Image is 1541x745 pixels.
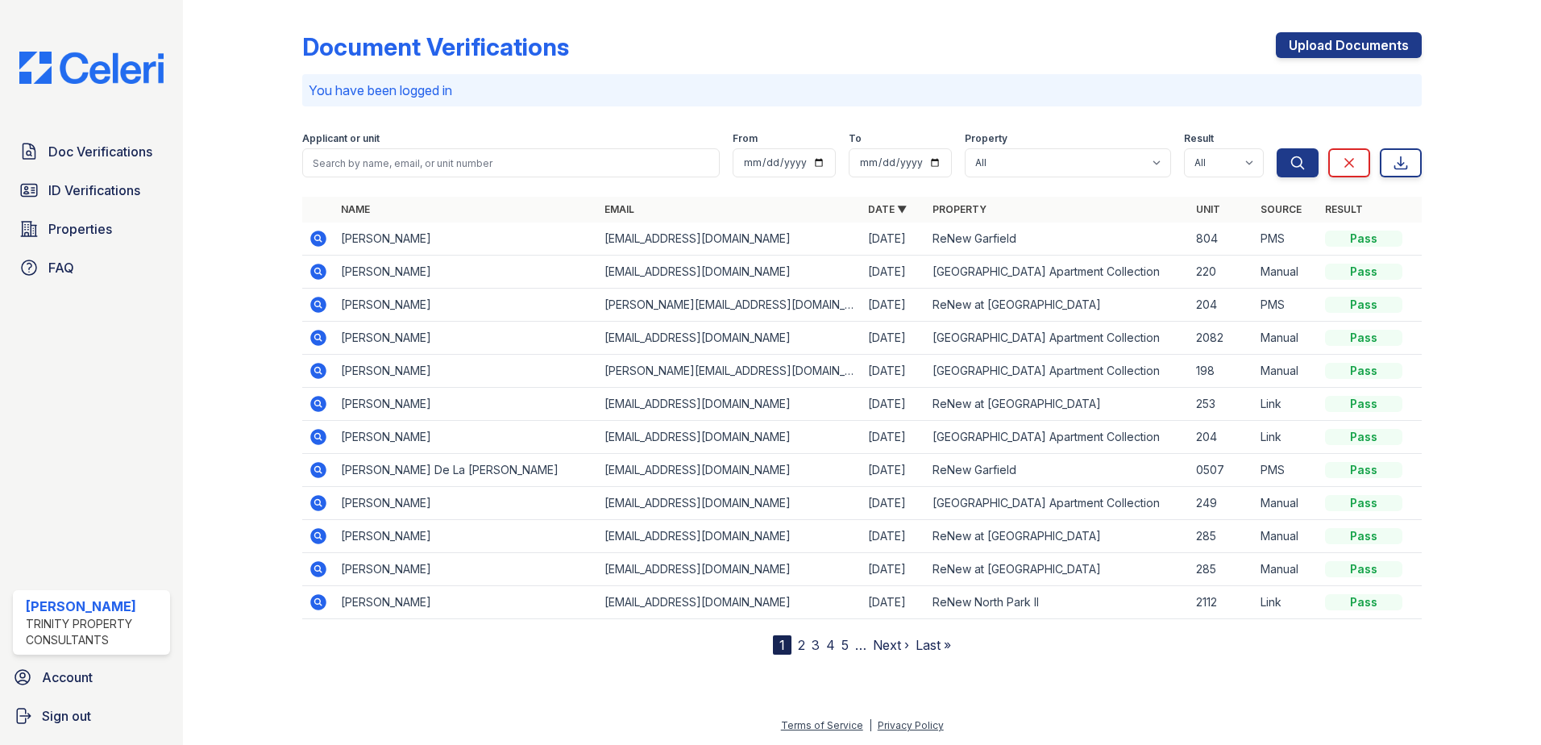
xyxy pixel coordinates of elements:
div: Pass [1325,231,1402,247]
td: 249 [1190,487,1254,520]
div: Pass [1325,396,1402,412]
td: 2112 [1190,586,1254,619]
td: [EMAIL_ADDRESS][DOMAIN_NAME] [598,388,862,421]
div: | [869,719,872,731]
td: 204 [1190,421,1254,454]
a: Unit [1196,203,1220,215]
td: [EMAIL_ADDRESS][DOMAIN_NAME] [598,553,862,586]
label: Applicant or unit [302,132,380,145]
td: [DATE] [862,223,926,256]
td: Manual [1254,322,1319,355]
td: [PERSON_NAME] De La [PERSON_NAME] [334,454,598,487]
td: Link [1254,388,1319,421]
td: [PERSON_NAME] [334,289,598,322]
td: [DATE] [862,421,926,454]
a: Date ▼ [868,203,907,215]
td: 0507 [1190,454,1254,487]
a: Email [604,203,634,215]
td: [DATE] [862,388,926,421]
td: Link [1254,586,1319,619]
td: Link [1254,421,1319,454]
td: [DATE] [862,487,926,520]
td: 285 [1190,520,1254,553]
div: 1 [773,635,791,655]
td: [EMAIL_ADDRESS][DOMAIN_NAME] [598,520,862,553]
td: ReNew at [GEOGRAPHIC_DATA] [926,289,1190,322]
td: 253 [1190,388,1254,421]
div: Pass [1325,495,1402,511]
div: Pass [1325,561,1402,577]
a: Properties [13,213,170,245]
div: Pass [1325,330,1402,346]
td: Manual [1254,487,1319,520]
td: ReNew at [GEOGRAPHIC_DATA] [926,520,1190,553]
td: [PERSON_NAME] [334,223,598,256]
a: Account [6,661,177,693]
td: [PERSON_NAME] [334,256,598,289]
div: Document Verifications [302,32,569,61]
td: ReNew Garfield [926,223,1190,256]
a: Next › [873,637,909,653]
div: Pass [1325,528,1402,544]
a: Privacy Policy [878,719,944,731]
a: 3 [812,637,820,653]
td: PMS [1254,223,1319,256]
td: ReNew Garfield [926,454,1190,487]
td: 220 [1190,256,1254,289]
a: ID Verifications [13,174,170,206]
td: Manual [1254,256,1319,289]
img: CE_Logo_Blue-a8612792a0a2168367f1c8372b55b34899dd931a85d93a1a3d3e32e68fde9ad4.png [6,52,177,84]
td: [GEOGRAPHIC_DATA] Apartment Collection [926,256,1190,289]
span: Account [42,668,93,687]
div: Pass [1325,429,1402,445]
td: PMS [1254,289,1319,322]
label: Result [1184,132,1214,145]
a: Property [932,203,986,215]
td: Manual [1254,553,1319,586]
td: [EMAIL_ADDRESS][DOMAIN_NAME] [598,256,862,289]
a: Doc Verifications [13,135,170,168]
span: FAQ [48,258,74,277]
div: Pass [1325,594,1402,610]
td: [DATE] [862,553,926,586]
td: [GEOGRAPHIC_DATA] Apartment Collection [926,355,1190,388]
label: To [849,132,862,145]
span: … [855,635,866,655]
a: FAQ [13,252,170,284]
p: You have been logged in [309,81,1415,100]
input: Search by name, email, or unit number [302,148,720,177]
td: 804 [1190,223,1254,256]
td: ReNew at [GEOGRAPHIC_DATA] [926,388,1190,421]
td: [PERSON_NAME] [334,553,598,586]
td: [PERSON_NAME] [334,355,598,388]
a: Sign out [6,700,177,732]
a: 5 [841,637,849,653]
td: [PERSON_NAME] [334,487,598,520]
span: Doc Verifications [48,142,152,161]
div: [PERSON_NAME] [26,597,164,616]
td: Manual [1254,520,1319,553]
td: [EMAIL_ADDRESS][DOMAIN_NAME] [598,454,862,487]
td: [EMAIL_ADDRESS][DOMAIN_NAME] [598,487,862,520]
td: 2082 [1190,322,1254,355]
td: [DATE] [862,289,926,322]
td: [PERSON_NAME] [334,388,598,421]
td: [PERSON_NAME] [334,322,598,355]
td: [GEOGRAPHIC_DATA] Apartment Collection [926,487,1190,520]
div: Pass [1325,363,1402,379]
td: [PERSON_NAME] [334,586,598,619]
td: ReNew at [GEOGRAPHIC_DATA] [926,553,1190,586]
a: Terms of Service [781,719,863,731]
td: [DATE] [862,322,926,355]
div: Pass [1325,297,1402,313]
a: 2 [798,637,805,653]
td: [GEOGRAPHIC_DATA] Apartment Collection [926,322,1190,355]
td: [DATE] [862,454,926,487]
a: Upload Documents [1276,32,1422,58]
td: [EMAIL_ADDRESS][DOMAIN_NAME] [598,322,862,355]
td: [DATE] [862,520,926,553]
div: Pass [1325,462,1402,478]
label: From [733,132,758,145]
a: Name [341,203,370,215]
td: [PERSON_NAME][EMAIL_ADDRESS][DOMAIN_NAME] [598,289,862,322]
